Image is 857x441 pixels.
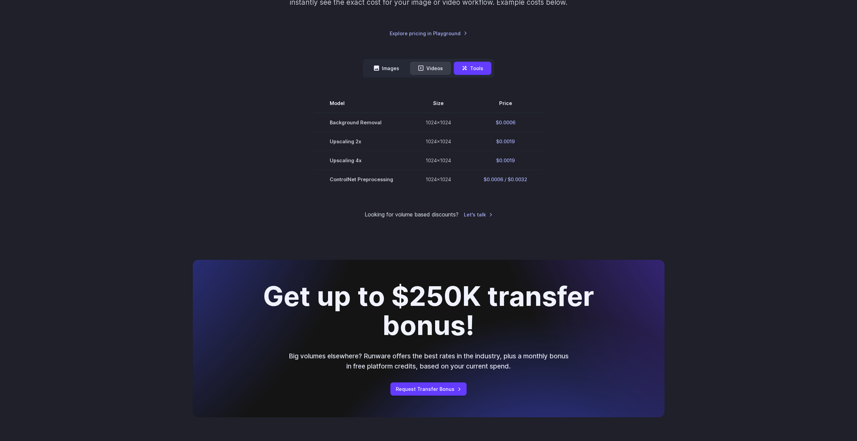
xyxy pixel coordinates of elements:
a: Explore pricing in Playground [390,29,467,37]
td: $0.0019 [467,132,544,151]
a: Request Transfer Bonus [390,382,467,396]
button: Tools [454,62,491,75]
th: Price [467,94,544,113]
td: $0.0006 [467,113,544,132]
h2: Get up to $250K transfer bonus! [257,281,600,340]
a: Let's talk [464,211,493,218]
p: Big volumes elsewhere? Runware offers the best rates in the industry, plus a monthly bonus in fre... [288,351,570,372]
td: 1024x1024 [409,132,467,151]
button: Videos [410,62,451,75]
td: $0.0019 [467,151,544,170]
td: Upscaling 2x [313,132,409,151]
td: Background Removal [313,113,409,132]
td: 1024x1024 [409,170,467,189]
td: Upscaling 4x [313,151,409,170]
button: Images [366,62,407,75]
td: $0.0006 / $0.0032 [467,170,544,189]
td: ControlNet Preprocessing [313,170,409,189]
small: Looking for volume based discounts? [365,210,458,219]
td: 1024x1024 [409,113,467,132]
td: 1024x1024 [409,151,467,170]
th: Size [409,94,467,113]
th: Model [313,94,409,113]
